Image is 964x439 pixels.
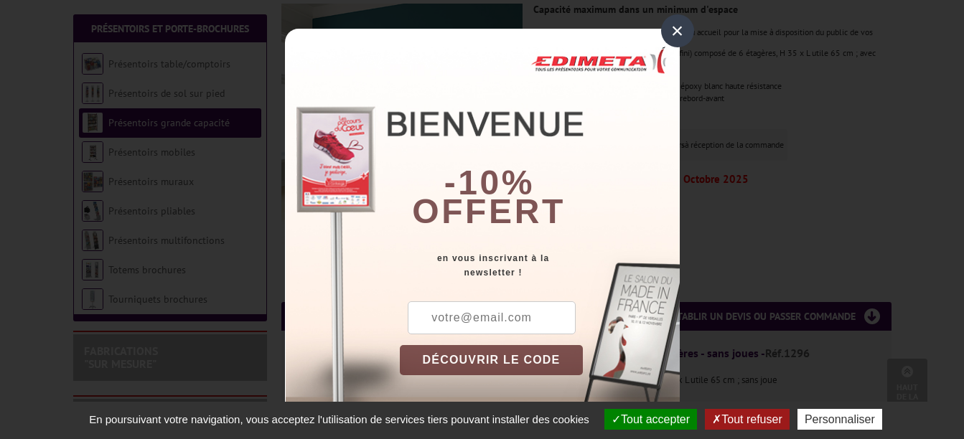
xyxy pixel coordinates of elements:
[400,251,680,280] div: en vous inscrivant à la newsletter !
[82,413,596,425] span: En poursuivant votre navigation, vous acceptez l'utilisation de services tiers pouvant installer ...
[797,409,882,430] button: Personnaliser (fenêtre modale)
[705,409,789,430] button: Tout refuser
[604,409,697,430] button: Tout accepter
[408,301,576,334] input: votre@email.com
[400,345,584,375] button: DÉCOUVRIR LE CODE
[412,192,566,230] font: offert
[661,14,694,47] div: ×
[444,164,535,202] b: -10%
